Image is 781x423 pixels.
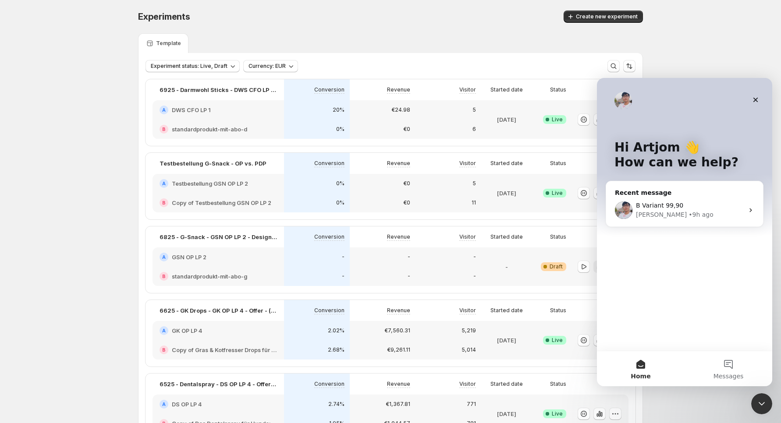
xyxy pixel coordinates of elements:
[336,199,344,206] p: 0%
[162,200,166,205] h2: B
[160,306,277,315] p: 6625 - GK Drops - GK OP LP 4 - Offer - (1,3,6) vs. (1,3 für 2,6)
[342,273,344,280] p: -
[497,115,516,124] p: [DATE]
[459,86,476,93] p: Visitor
[387,160,410,167] p: Revenue
[403,126,410,133] p: €0
[751,393,772,414] iframe: Intercom live chat
[461,346,476,353] p: 5,014
[550,263,563,270] span: Draft
[576,13,638,20] span: Create new experiment
[160,380,277,388] p: 6525 - Dentalspray - DS OP LP 4 - Offer - (1,3,6) vs. (1,3 für 2,6)
[472,126,476,133] p: 6
[162,254,166,260] h2: A
[314,381,344,388] p: Conversion
[314,307,344,314] p: Conversion
[391,106,410,113] p: €24.98
[160,233,277,241] p: 6825 - G-Snack - GSN OP LP 2 - Design - OP 2 vs. PDP
[328,401,344,408] p: 2.74%
[550,86,566,93] p: Status
[490,233,523,240] p: Started date
[473,273,476,280] p: -
[472,106,476,113] p: 5
[623,60,635,72] button: Sort the results
[490,160,523,167] p: Started date
[162,274,166,279] h2: B
[328,346,344,353] p: 2.68%
[342,254,344,261] p: -
[552,337,563,344] span: Live
[314,233,344,240] p: Conversion
[473,254,476,261] p: -
[472,199,476,206] p: 11
[461,327,476,334] p: 5,219
[333,106,344,113] p: 20%
[552,116,563,123] span: Live
[490,381,523,388] p: Started date
[408,254,410,261] p: -
[314,160,344,167] p: Conversion
[550,233,566,240] p: Status
[156,40,181,47] p: Template
[151,63,227,70] span: Experiment status: Live, Draft
[172,400,202,409] h2: DS OP LP 4
[459,233,476,240] p: Visitor
[162,347,166,352] h2: B
[162,181,166,186] h2: A
[336,180,344,187] p: 0%
[146,60,240,72] button: Experiment status: Live, Draft
[160,159,266,168] p: Testbestellung G-Snack - OP vs. PDP
[387,86,410,93] p: Revenue
[497,189,516,197] p: [DATE]
[403,180,410,187] p: €0
[172,179,248,188] h2: Testbestellung GSN OP LP 2
[172,253,206,261] h2: GSN OP LP 2
[550,381,566,388] p: Status
[172,106,211,114] h2: DWS CFO LP 1
[160,85,277,94] p: 6925 - Darmwohl Sticks - DWS CFO LP 1 - Offer - CFO vs. Standard
[552,410,563,417] span: Live
[459,381,476,388] p: Visitor
[387,307,410,314] p: Revenue
[243,60,298,72] button: Currency: EUR
[387,346,410,353] p: €9,261.11
[497,409,516,418] p: [DATE]
[550,160,566,167] p: Status
[505,262,508,271] p: -
[162,328,166,333] h2: A
[490,86,523,93] p: Started date
[328,327,344,334] p: 2.02%
[552,190,563,197] span: Live
[490,307,523,314] p: Started date
[472,180,476,187] p: 5
[172,198,271,207] h2: Copy of Testbestellung GSN OP LP 2
[172,272,247,281] h2: standardprodukt-mit-abo-g
[248,63,286,70] span: Currency: EUR
[467,401,476,408] p: 771
[172,345,277,354] h2: Copy of Gras & Kotfresser Drops für Hunde: Jetzt Neukunden Deal sichern!-v1
[162,402,166,407] h2: A
[403,199,410,206] p: €0
[172,326,202,335] h2: GK OP LP 4
[497,336,516,345] p: [DATE]
[336,126,344,133] p: 0%
[162,127,166,132] h2: B
[172,125,247,134] h2: standardprodukt-mit-abo-d
[597,78,772,386] iframe: Intercom live chat
[408,273,410,280] p: -
[384,327,410,334] p: €7,560.31
[459,307,476,314] p: Visitor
